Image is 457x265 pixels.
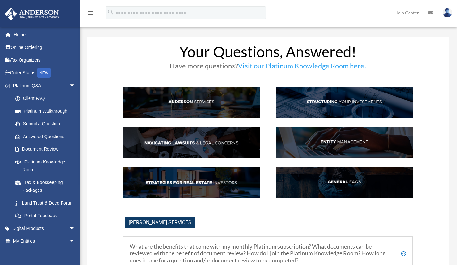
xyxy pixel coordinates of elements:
a: Answered Questions [9,130,85,143]
a: menu [87,11,94,17]
img: NavLaw_hdr [123,127,260,158]
a: Home [4,28,85,41]
a: Order StatusNEW [4,66,85,80]
img: AndServ_hdr [123,87,260,118]
a: My Entitiesarrow_drop_down [4,235,85,248]
a: Digital Productsarrow_drop_down [4,222,85,235]
img: StratsRE_hdr [123,167,260,199]
span: arrow_drop_down [69,222,82,235]
span: arrow_drop_down [69,79,82,93]
a: Online Ordering [4,41,85,54]
a: Tax Organizers [4,54,85,66]
h1: Your Questions, Answered! [123,44,413,62]
a: Land Trust & Deed Forum [9,197,85,209]
h5: What are the benefits that come with my monthly Platinum subscription? What documents can be revi... [130,243,406,264]
h3: Have more questions? [123,62,413,73]
a: Submit a Question [9,118,85,130]
div: NEW [37,68,51,78]
a: Platinum Knowledge Room [9,155,85,176]
img: StructInv_hdr [276,87,413,118]
a: Platinum Q&Aarrow_drop_down [4,79,85,92]
a: Platinum Walkthrough [9,105,85,118]
a: Visit our Platinum Knowledge Room here. [238,61,366,73]
i: menu [87,9,94,17]
span: arrow_drop_down [69,235,82,248]
a: Client FAQ [9,92,82,105]
img: Anderson Advisors Platinum Portal [3,8,61,20]
a: Document Review [9,143,85,156]
img: EntManag_hdr [276,127,413,158]
img: GenFAQ_hdr [276,167,413,199]
img: User Pic [443,8,452,17]
span: [PERSON_NAME] Services [125,217,195,228]
a: Tax & Bookkeeping Packages [9,176,85,197]
a: Portal Feedback [9,209,85,222]
i: search [107,9,114,16]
